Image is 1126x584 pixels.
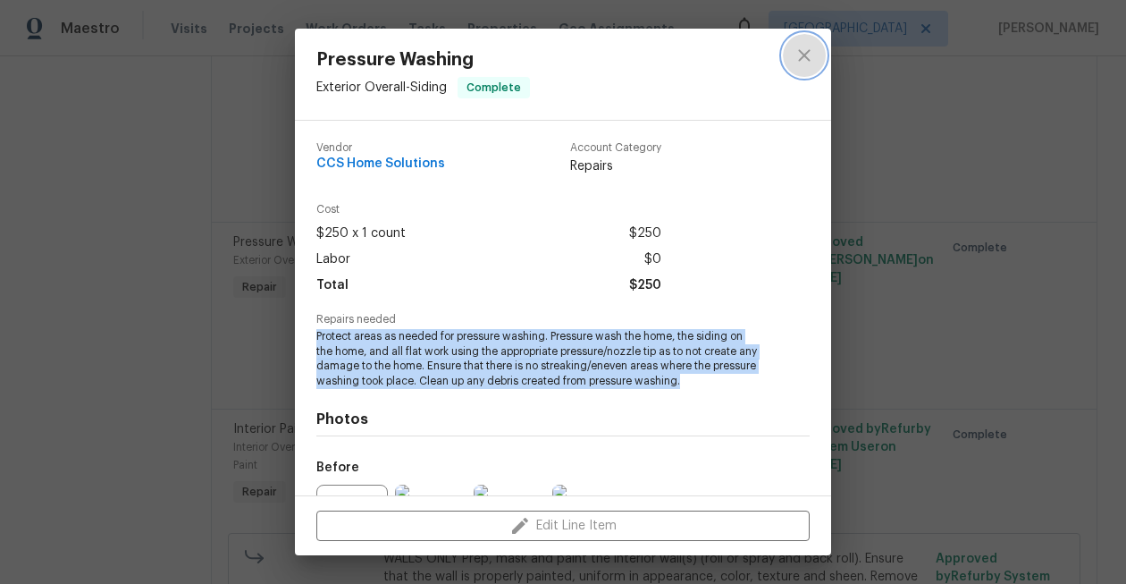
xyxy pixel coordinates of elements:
[629,273,661,299] span: $250
[644,247,661,273] span: $0
[629,221,661,247] span: $250
[316,50,530,70] span: Pressure Washing
[316,221,406,247] span: $250 x 1 count
[316,461,359,474] h5: Before
[316,410,810,428] h4: Photos
[316,273,349,299] span: Total
[316,329,760,389] span: Protect areas as needed for pressure washing. Pressure wash the home, the siding on the home, and...
[783,34,826,77] button: close
[316,81,447,94] span: Exterior Overall - Siding
[316,142,445,154] span: Vendor
[570,142,661,154] span: Account Category
[316,204,661,216] span: Cost
[316,247,350,273] span: Labor
[459,79,528,97] span: Complete
[570,157,661,175] span: Repairs
[316,314,810,326] span: Repairs needed
[316,157,445,171] span: CCS Home Solutions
